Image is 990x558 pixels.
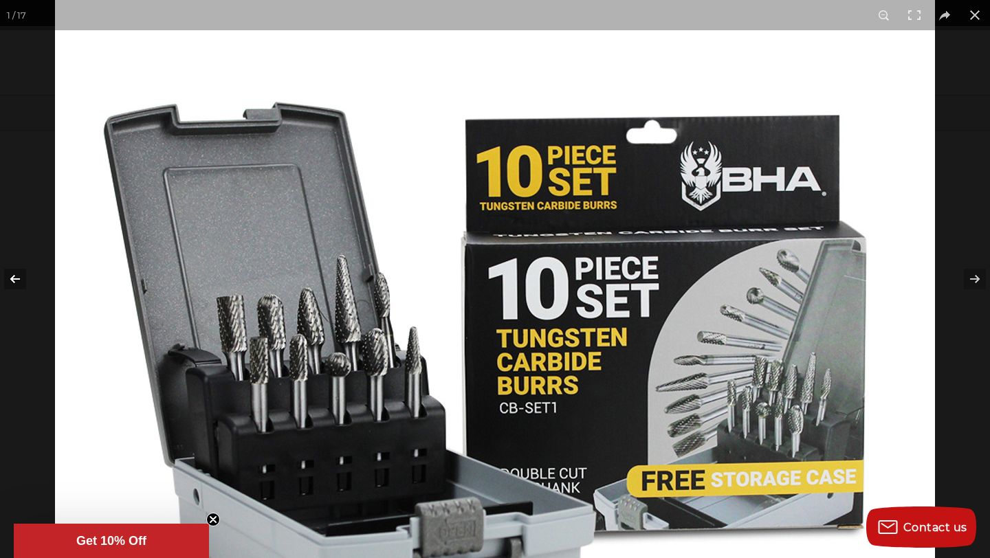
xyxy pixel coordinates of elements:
div: Get 10% OffClose teaser [14,524,209,558]
span: Get 10% Off [76,534,146,548]
button: Contact us [866,506,976,548]
button: Close teaser [206,513,220,526]
span: Contact us [903,521,967,534]
button: Next (arrow right) [942,245,990,313]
